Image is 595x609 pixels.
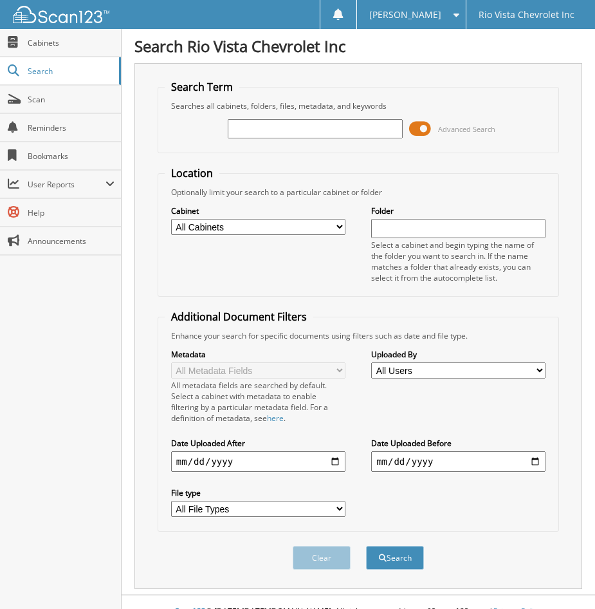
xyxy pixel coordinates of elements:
label: Metadata [171,349,345,360]
div: Select a cabinet and begin typing the name of the folder you want to search in. If the name match... [371,239,545,283]
span: Scan [28,94,114,105]
span: Search [28,66,113,77]
label: Cabinet [171,205,345,216]
div: Enhance your search for specific documents using filters such as date and file type. [165,330,552,341]
div: Optionally limit your search to a particular cabinet or folder [165,187,552,198]
h1: Search Rio Vista Chevrolet Inc [134,35,582,57]
span: Advanced Search [438,124,495,134]
label: Uploaded By [371,349,545,360]
span: User Reports [28,179,105,190]
span: Announcements [28,236,114,247]
iframe: Chat Widget [531,547,595,609]
button: Search [366,546,424,570]
div: All metadata fields are searched by default. Select a cabinet with metadata to enable filtering b... [171,380,345,424]
div: Searches all cabinets, folders, files, metadata, and keywords [165,100,552,111]
legend: Additional Document Filters [165,310,313,324]
legend: Location [165,166,219,180]
label: Folder [371,205,545,216]
span: Help [28,207,114,218]
label: File type [171,487,345,498]
label: Date Uploaded After [171,438,345,449]
span: Cabinets [28,37,114,48]
input: end [371,451,545,472]
a: here [267,413,284,424]
legend: Search Term [165,80,239,94]
span: Rio Vista Chevrolet Inc [479,11,574,19]
span: Bookmarks [28,151,114,162]
img: scan123-logo-white.svg [13,6,109,23]
input: start [171,451,345,472]
span: Reminders [28,122,114,133]
button: Clear [293,546,351,570]
span: [PERSON_NAME] [369,11,441,19]
label: Date Uploaded Before [371,438,545,449]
